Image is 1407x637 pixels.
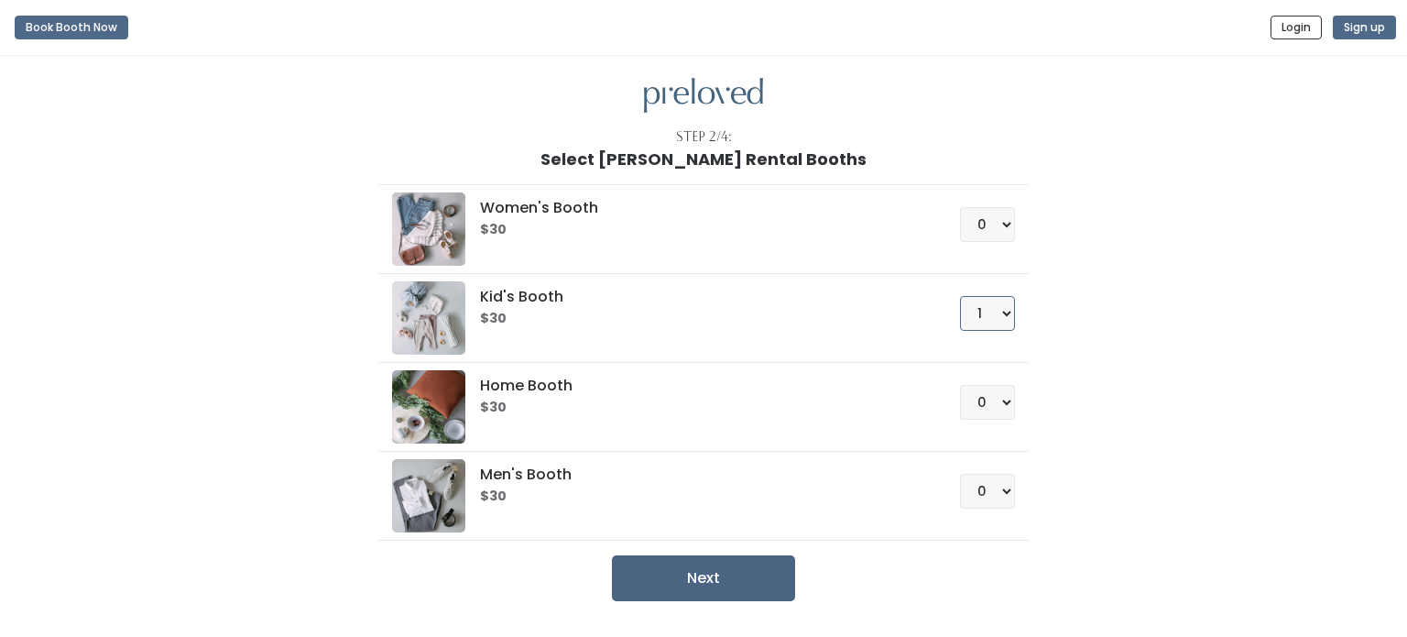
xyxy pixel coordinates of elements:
h5: Kid's Booth [480,289,915,305]
div: Step 2/4: [676,127,732,147]
img: preloved logo [392,459,465,533]
img: preloved logo [392,281,465,355]
img: preloved logo [392,192,465,266]
img: preloved logo [392,370,465,444]
button: Login [1271,16,1322,39]
h5: Home Booth [480,378,915,394]
a: Book Booth Now [15,7,128,48]
img: preloved logo [644,78,763,114]
button: Book Booth Now [15,16,128,39]
button: Next [612,555,795,601]
h5: Women's Booth [480,200,915,216]
h1: Select [PERSON_NAME] Rental Booths [540,150,867,169]
h6: $30 [480,223,915,237]
h6: $30 [480,312,915,326]
button: Sign up [1333,16,1396,39]
h6: $30 [480,401,915,415]
h6: $30 [480,489,915,504]
h5: Men's Booth [480,467,915,483]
